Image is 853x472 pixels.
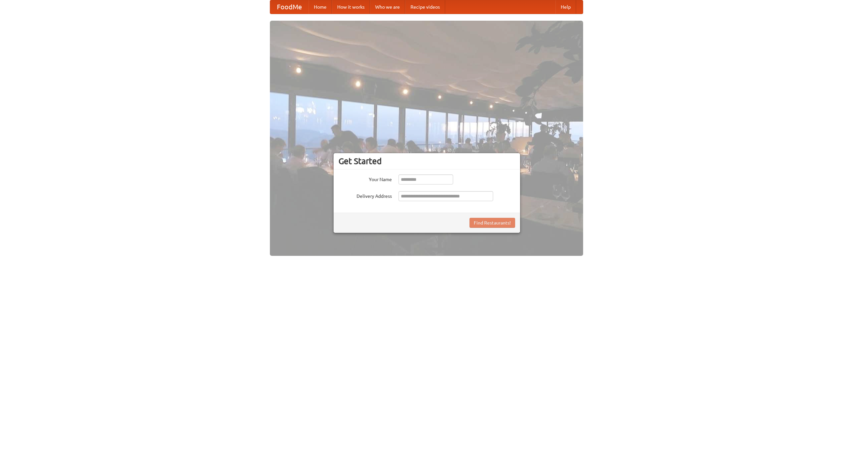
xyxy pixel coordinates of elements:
h3: Get Started [339,156,515,166]
a: FoodMe [270,0,309,14]
label: Delivery Address [339,191,392,199]
a: Help [555,0,576,14]
a: Recipe videos [405,0,445,14]
a: Home [309,0,332,14]
a: Who we are [370,0,405,14]
a: How it works [332,0,370,14]
label: Your Name [339,174,392,183]
button: Find Restaurants! [469,218,515,228]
